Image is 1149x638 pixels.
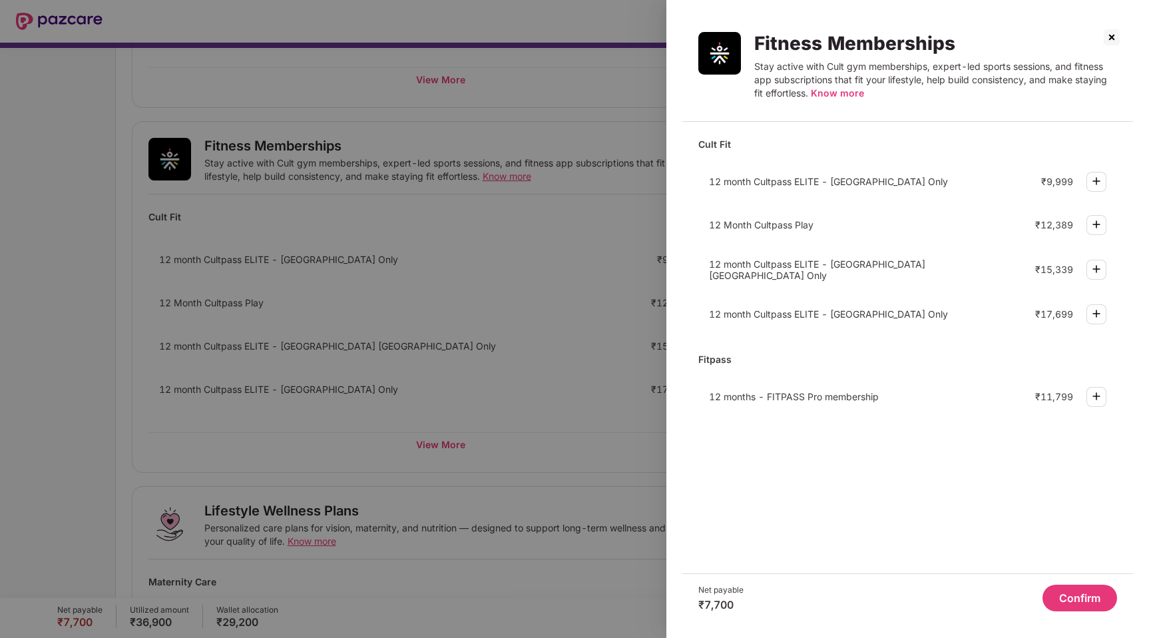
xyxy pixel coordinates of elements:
[709,391,879,402] span: 12 months - FITPASS Pro membership
[698,585,744,595] div: Net payable
[1035,308,1073,320] div: ₹17,699
[754,60,1117,100] div: Stay active with Cult gym memberships, expert-led sports sessions, and fitness app subscriptions ...
[1088,306,1104,322] img: svg+xml;base64,PHN2ZyBpZD0iUGx1cy0zMngzMiIgeG1sbnM9Imh0dHA6Ly93d3cudzMub3JnLzIwMDAvc3ZnIiB3aWR0aD...
[1035,391,1073,402] div: ₹11,799
[1035,264,1073,275] div: ₹15,339
[698,133,1117,156] div: Cult Fit
[698,348,1117,371] div: Fitpass
[709,219,813,230] span: 12 Month Cultpass Play
[754,32,1117,55] div: Fitness Memberships
[698,32,741,75] img: Fitness Memberships
[1035,219,1073,230] div: ₹12,389
[1101,27,1122,48] img: svg+xml;base64,PHN2ZyBpZD0iQ3Jvc3MtMzJ4MzIiIHhtbG5zPSJodHRwOi8vd3d3LnczLm9yZy8yMDAwL3N2ZyIgd2lkdG...
[709,176,948,187] span: 12 month Cultpass ELITE - [GEOGRAPHIC_DATA] Only
[1088,216,1104,232] img: svg+xml;base64,PHN2ZyBpZD0iUGx1cy0zMngzMiIgeG1sbnM9Imh0dHA6Ly93d3cudzMub3JnLzIwMDAvc3ZnIiB3aWR0aD...
[1041,176,1073,187] div: ₹9,999
[1088,388,1104,404] img: svg+xml;base64,PHN2ZyBpZD0iUGx1cy0zMngzMiIgeG1sbnM9Imh0dHA6Ly93d3cudzMub3JnLzIwMDAvc3ZnIiB3aWR0aD...
[1088,173,1104,189] img: svg+xml;base64,PHN2ZyBpZD0iUGx1cy0zMngzMiIgeG1sbnM9Imh0dHA6Ly93d3cudzMub3JnLzIwMDAvc3ZnIiB3aWR0aD...
[698,598,744,611] div: ₹7,700
[1042,585,1117,611] button: Confirm
[811,87,864,99] span: Know more
[709,308,948,320] span: 12 month Cultpass ELITE - [GEOGRAPHIC_DATA] Only
[709,258,925,281] span: 12 month Cultpass ELITE - [GEOGRAPHIC_DATA] [GEOGRAPHIC_DATA] Only
[1088,261,1104,277] img: svg+xml;base64,PHN2ZyBpZD0iUGx1cy0zMngzMiIgeG1sbnM9Imh0dHA6Ly93d3cudzMub3JnLzIwMDAvc3ZnIiB3aWR0aD...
